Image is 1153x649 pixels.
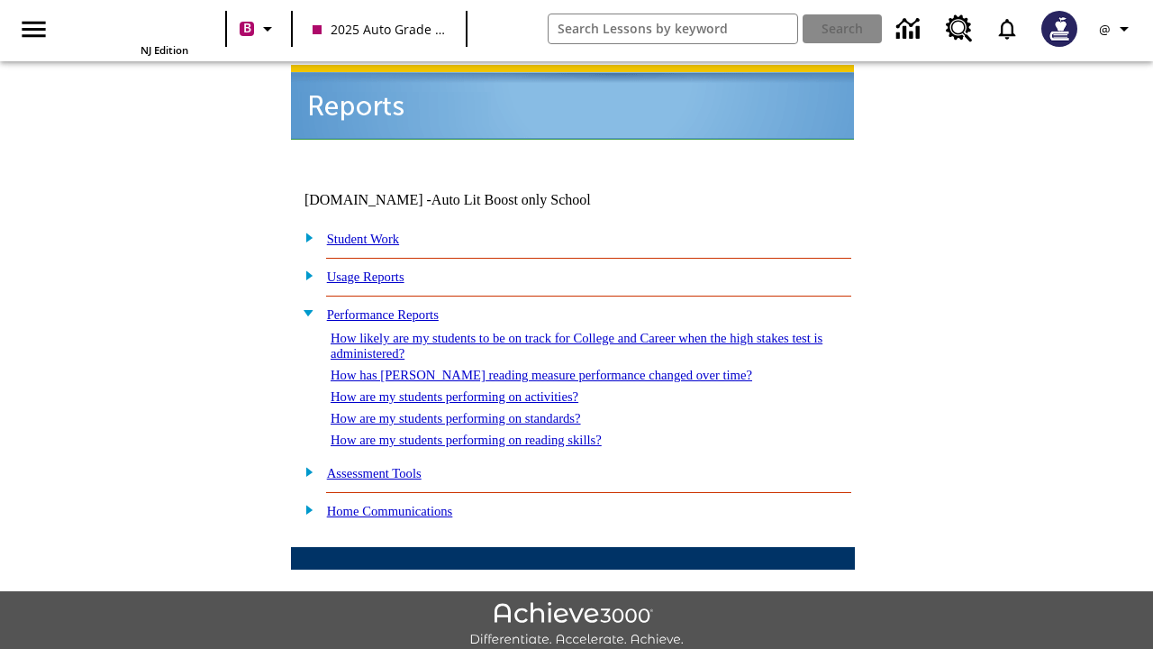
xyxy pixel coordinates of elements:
a: Notifications [984,5,1030,52]
img: plus.gif [295,463,314,480]
a: Home Communications [327,504,453,518]
button: Select a new avatar [1030,5,1088,52]
td: [DOMAIN_NAME] - [304,192,636,208]
a: How likely are my students to be on track for College and Career when the high stakes test is adm... [331,331,822,361]
span: @ [1099,20,1111,39]
a: Data Center [885,5,935,54]
span: B [243,17,251,40]
img: Achieve3000 Differentiate Accelerate Achieve [469,602,684,648]
a: How are my students performing on reading skills? [331,433,602,447]
img: Avatar [1041,11,1077,47]
button: Profile/Settings [1088,13,1146,45]
div: Home [71,5,188,57]
a: How has [PERSON_NAME] reading measure performance changed over time? [331,368,752,382]
span: 2025 Auto Grade 10 [313,20,446,39]
a: Performance Reports [327,307,439,322]
a: How are my students performing on activities? [331,389,578,404]
img: header [291,65,854,140]
span: NJ Edition [141,43,188,57]
button: Open side menu [7,3,60,56]
img: minus.gif [295,305,314,321]
a: Resource Center, Will open in new tab [935,5,984,53]
a: Usage Reports [327,270,404,284]
img: plus.gif [295,501,314,517]
a: How are my students performing on standards? [331,411,581,425]
input: search field [549,14,797,43]
button: Boost Class color is violet red. Change class color [232,13,286,45]
img: plus.gif [295,229,314,245]
a: Assessment Tools [327,466,422,480]
a: Student Work [327,232,399,246]
img: plus.gif [295,267,314,283]
nobr: Auto Lit Boost only School [431,192,591,207]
